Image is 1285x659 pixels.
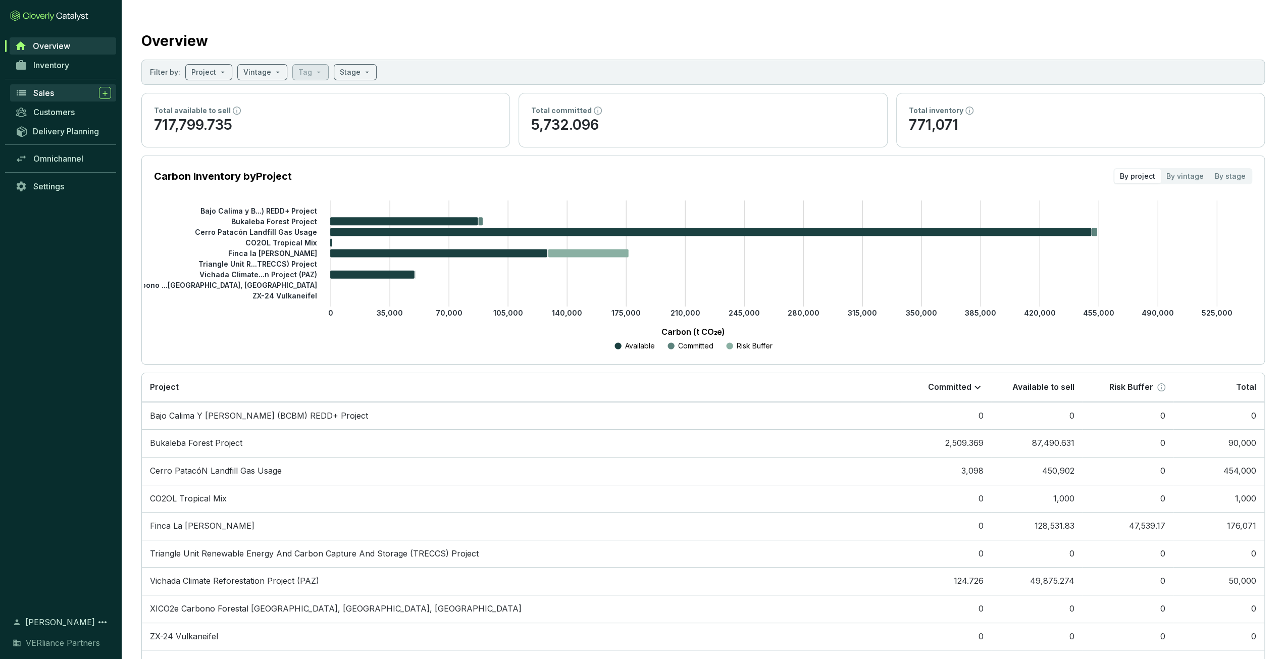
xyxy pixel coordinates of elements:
[142,623,901,650] td: ZX-24 Vulkaneifel
[928,382,971,393] p: Committed
[328,309,333,317] tspan: 0
[142,567,901,595] td: Vichada Climate Reforestation Project (PAZ)
[195,228,317,236] tspan: Cerro Patacón Landfill Gas Usage
[200,206,317,215] tspan: Bajo Calima y B...) REDD+ Project
[154,106,231,116] p: Total available to sell
[901,402,992,430] td: 0
[901,429,992,457] td: 2,509.369
[901,567,992,595] td: 124.726
[901,623,992,650] td: 0
[252,291,317,300] tspan: ZX-24 Vulkaneifel
[1173,623,1264,650] td: 0
[1173,540,1264,568] td: 0
[33,60,69,70] span: Inventory
[1173,567,1264,595] td: 50,000
[142,485,901,513] td: CO2OL Tropical Mix
[33,126,99,136] span: Delivery Planning
[169,326,1217,338] p: Carbon (t CO₂e)
[1209,169,1251,183] div: By stage
[1173,512,1264,540] td: 176,071
[848,309,877,317] tspan: 315,000
[1083,567,1173,595] td: 0
[992,485,1083,513] td: 1,000
[901,457,992,485] td: 3,098
[992,402,1083,430] td: 0
[1083,512,1173,540] td: 47,539.17
[10,84,116,102] a: Sales
[1083,623,1173,650] td: 0
[906,309,937,317] tspan: 350,000
[298,67,312,77] p: Tag
[1114,169,1161,183] div: By project
[10,123,116,139] a: Delivery Planning
[1142,309,1174,317] tspan: 490,000
[1173,429,1264,457] td: 90,000
[671,309,700,317] tspan: 210,000
[25,616,95,628] span: [PERSON_NAME]
[909,106,963,116] p: Total inventory
[10,178,116,195] a: Settings
[992,512,1083,540] td: 128,531.83
[992,457,1083,485] td: 450,902
[141,30,208,52] h2: Overview
[1083,309,1114,317] tspan: 455,000
[142,402,901,430] td: Bajo Calima Y BahíA MáLaga (BCBM) REDD+ Project
[26,637,100,649] span: VERliance Partners
[552,309,582,317] tspan: 140,000
[245,238,317,247] tspan: CO2OL Tropical Mix
[965,309,996,317] tspan: 385,000
[142,373,901,402] th: Project
[1173,402,1264,430] td: 0
[33,181,64,191] span: Settings
[909,116,1252,135] p: 771,071
[992,623,1083,650] td: 0
[1083,540,1173,568] td: 0
[1113,168,1252,184] div: segmented control
[1024,309,1056,317] tspan: 420,000
[611,309,641,317] tspan: 175,000
[1083,457,1173,485] td: 0
[10,37,116,55] a: Overview
[992,567,1083,595] td: 49,875.274
[901,485,992,513] td: 0
[901,512,992,540] td: 0
[142,457,901,485] td: Cerro PatacóN Landfill Gas Usage
[625,341,655,351] p: Available
[142,595,901,623] td: XICO2e Carbono Forestal Ejido Pueblo Nuevo, Durango, MéXico
[729,309,760,317] tspan: 245,000
[10,104,116,121] a: Customers
[1202,309,1232,317] tspan: 525,000
[678,341,713,351] p: Committed
[1083,429,1173,457] td: 0
[377,309,403,317] tspan: 35,000
[198,260,317,268] tspan: Triangle Unit R...TRECCS) Project
[1173,595,1264,623] td: 0
[788,309,819,317] tspan: 280,000
[901,540,992,568] td: 0
[150,67,180,77] p: Filter by:
[737,341,773,351] p: Risk Buffer
[992,540,1083,568] td: 0
[199,270,317,279] tspan: Vichada Climate...n Project (PAZ)
[33,41,70,51] span: Overview
[1083,485,1173,513] td: 0
[10,150,116,167] a: Omnichannel
[992,373,1083,402] th: Available to sell
[154,169,292,183] p: Carbon Inventory by Project
[1173,485,1264,513] td: 1,000
[10,57,116,74] a: Inventory
[99,281,317,289] tspan: XICO2e Carbono ...[GEOGRAPHIC_DATA], [GEOGRAPHIC_DATA]
[1173,373,1264,402] th: Total
[531,116,875,135] p: 5,732.096
[436,309,462,317] tspan: 70,000
[142,429,901,457] td: Bukaleba Forest Project
[33,88,54,98] span: Sales
[33,107,75,117] span: Customers
[992,429,1083,457] td: 87,490.631
[142,512,901,540] td: Finca La Paz II
[901,595,992,623] td: 0
[231,217,317,225] tspan: Bukaleba Forest Project
[1083,595,1173,623] td: 0
[1173,457,1264,485] td: 454,000
[1109,382,1153,393] p: Risk Buffer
